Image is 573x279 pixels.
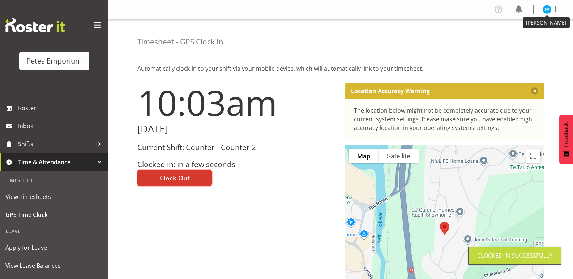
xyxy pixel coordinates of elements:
h1: 10:03am [137,83,337,122]
img: sasha-vandervalk6911.jpg [543,5,551,14]
span: View Timesheets [5,191,103,202]
button: Show street map [349,149,379,163]
span: GPS Time Clock [5,209,103,220]
span: View Leave Balances [5,260,103,271]
h2: [DATE] [137,123,337,135]
button: Toggle fullscreen view [526,149,540,163]
span: Clock Out [160,173,190,183]
p: Location Accuracy Warning [351,87,430,95]
h3: Current Shift: Counter - Counter 2 [137,143,337,152]
span: Inbox [18,121,105,131]
button: Show satellite imagery [379,149,419,163]
button: Feedback - Show survey [559,115,573,164]
a: View Timesheets [2,188,107,206]
div: The location below might not be completely accurate due to your current system settings. Please m... [354,106,536,132]
span: Time & Attendance [18,157,94,167]
h4: Timesheet - GPS Clock In [137,38,223,46]
img: Rosterit website logo [5,18,65,32]
div: Timesheet [2,173,107,188]
span: Apply for Leave [5,242,103,253]
button: Clock Out [137,170,212,186]
span: Roster [18,103,105,113]
span: Shifts [18,139,94,149]
div: Petes Emporium [26,56,82,66]
p: Automatically clock-in to your shift via your mobile device, which will automatically link to you... [137,64,544,73]
a: Apply for Leave [2,239,107,257]
button: Close message [531,87,538,95]
div: Clocked in Successfully [477,251,552,260]
div: Leave [2,224,107,239]
a: View Leave Balances [2,257,107,275]
span: Feedback [563,122,569,147]
h3: Clocked in: in a few seconds [137,160,337,169]
a: GPS Time Clock [2,206,107,224]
